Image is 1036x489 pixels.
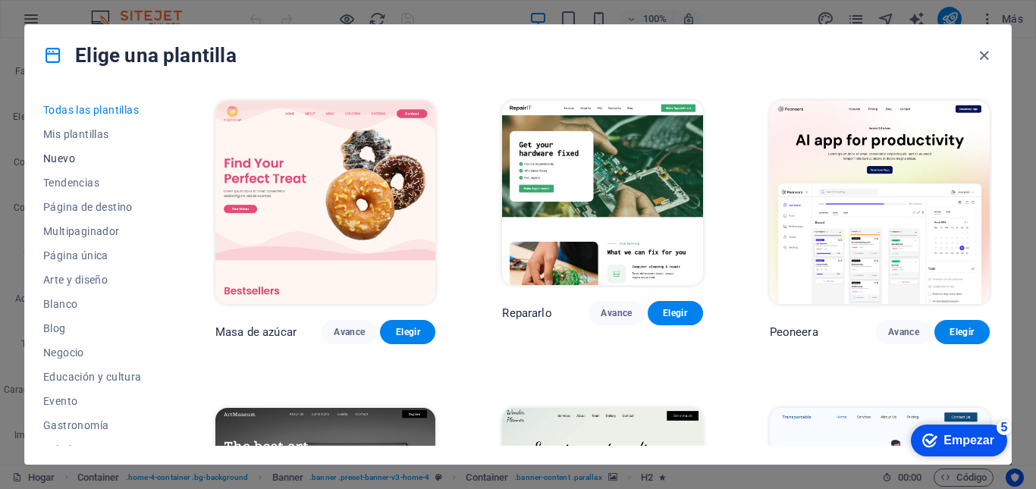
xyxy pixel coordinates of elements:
font: Blog [43,322,66,334]
font: Elegir [950,327,974,337]
button: Gastronomía [43,413,149,437]
font: Elige una plantilla [75,44,237,67]
button: Nuevo [43,146,149,171]
font: Página de destino [43,201,133,213]
button: Avance [876,320,931,344]
font: 5 [117,4,124,17]
button: Avance [589,301,644,325]
font: Arte y diseño [43,274,108,286]
button: Blanco [43,292,149,316]
img: Peoneera [770,101,990,304]
font: Gastronomía [43,419,108,431]
button: Blog [43,316,149,340]
img: Repararlo [502,101,702,285]
button: Elegir [934,320,990,344]
font: Avance [601,308,632,318]
font: Tendencias [43,177,99,189]
button: Elegir [648,301,703,325]
font: Peoneera [770,325,818,339]
font: Página única [43,249,108,262]
font: Blanco [43,298,77,310]
button: Tendencias [43,171,149,195]
button: Negocio [43,340,149,365]
button: Multipaginador [43,219,149,243]
div: Empezar Quedan 5 elementos, 0 % completado [27,8,123,39]
button: Arte y diseño [43,268,149,292]
button: Evento [43,389,149,413]
font: Multipaginador [43,225,120,237]
button: Página de destino [43,195,149,219]
button: Avance [322,320,377,344]
img: Masa de azúcar [215,101,435,304]
font: Nuevo [43,152,75,165]
font: Educación y cultura [43,371,142,383]
button: Mis plantillas [43,122,149,146]
font: Repararlo [502,306,551,320]
font: Todas las plantillas [43,104,139,116]
font: Evento [43,395,77,407]
font: Negocio [43,346,84,359]
font: Masa de azúcar [215,325,297,339]
button: Educación y cultura [43,365,149,389]
button: Elegir [380,320,435,344]
font: Empezar [59,17,110,30]
font: Elegir [663,308,687,318]
font: Avance [888,327,919,337]
button: Salud [43,437,149,462]
font: Salud [43,444,71,456]
button: Todas las plantillas [43,98,149,122]
font: Mis plantillas [43,128,109,140]
font: Avance [334,327,365,337]
button: Página única [43,243,149,268]
font: Elegir [396,327,420,337]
